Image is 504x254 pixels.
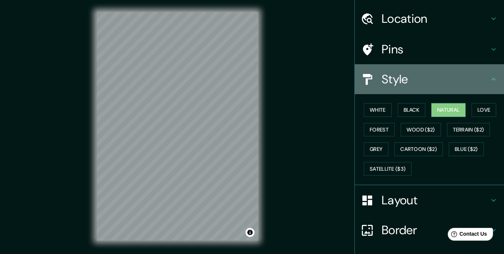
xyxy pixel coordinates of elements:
[382,72,489,87] h4: Style
[355,34,504,64] div: Pins
[447,123,490,137] button: Terrain ($2)
[364,162,411,176] button: Satellite ($3)
[364,142,388,156] button: Grey
[364,123,395,137] button: Forest
[364,103,392,117] button: White
[398,103,426,117] button: Black
[355,215,504,245] div: Border
[355,185,504,215] div: Layout
[438,225,496,246] iframe: Help widget launcher
[401,123,441,137] button: Wood ($2)
[382,42,489,57] h4: Pins
[245,228,254,237] button: Toggle attribution
[355,64,504,94] div: Style
[355,4,504,34] div: Location
[449,142,484,156] button: Blue ($2)
[382,193,489,208] h4: Layout
[97,12,258,241] canvas: Map
[382,223,489,238] h4: Border
[394,142,443,156] button: Cartoon ($2)
[431,103,466,117] button: Natural
[472,103,496,117] button: Love
[382,11,489,26] h4: Location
